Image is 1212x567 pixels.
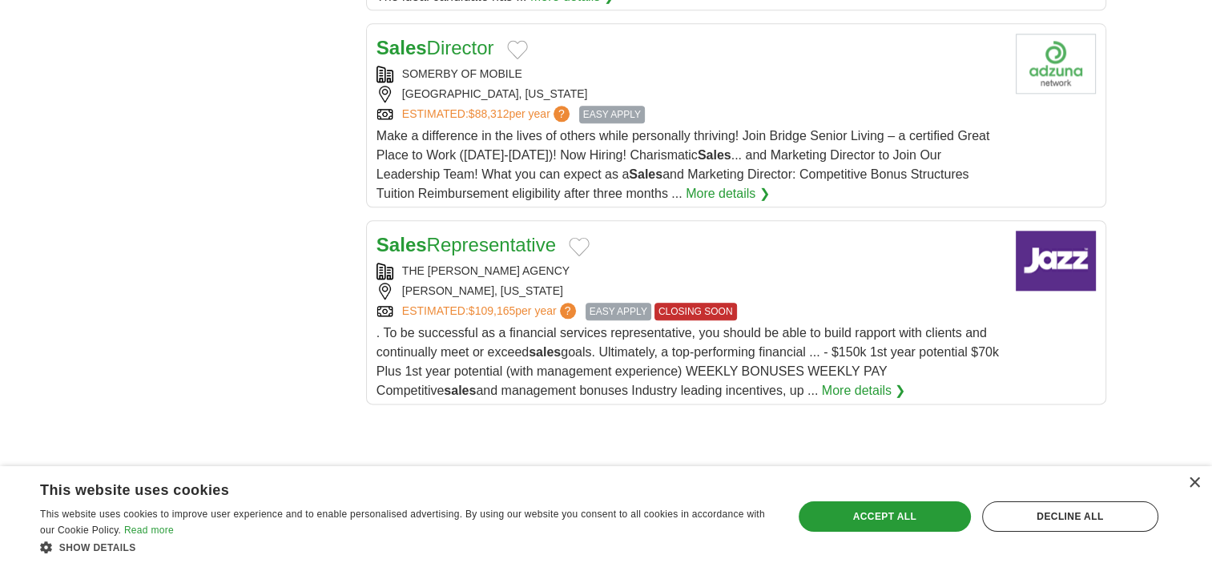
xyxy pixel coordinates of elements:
[982,501,1158,532] div: Decline all
[376,37,494,58] a: SalesDirector
[402,106,573,123] a: ESTIMATED:$88,312per year?
[40,509,765,536] span: This website uses cookies to improve user experience and to enable personalised advertising. By u...
[376,234,556,255] a: SalesRepresentative
[698,148,731,162] strong: Sales
[376,86,1003,103] div: [GEOGRAPHIC_DATA], [US_STATE]
[654,303,737,320] span: CLOSING SOON
[376,234,427,255] strong: Sales
[376,283,1003,300] div: [PERSON_NAME], [US_STATE]
[376,326,999,397] span: . To be successful as a financial services representative, you should be able to build rapport wi...
[560,303,576,319] span: ?
[569,237,590,256] button: Add to favorite jobs
[507,40,528,59] button: Add to favorite jobs
[586,303,651,320] span: EASY APPLY
[40,539,771,555] div: Show details
[554,106,570,122] span: ?
[376,263,1003,279] div: THE [PERSON_NAME] AGENCY
[124,525,174,536] a: Read more, opens a new window
[1016,34,1096,94] img: Company logo
[1188,477,1200,489] div: Close
[40,476,731,500] div: This website uses cookies
[402,303,579,320] a: ESTIMATED:$109,165per year?
[469,304,515,317] span: $109,165
[376,129,989,200] span: Make a difference in the lives of others while personally thriving! Join Bridge Senior Living – a...
[579,106,645,123] span: EASY APPLY
[444,384,476,397] strong: sales
[59,542,136,553] span: Show details
[529,345,561,359] strong: sales
[376,66,1003,82] div: SOMERBY OF MOBILE
[376,37,427,58] strong: Sales
[469,107,509,120] span: $88,312
[799,501,971,532] div: Accept all
[629,167,662,181] strong: Sales
[1016,231,1096,291] img: Company logo
[686,184,770,203] a: More details ❯
[822,381,906,400] a: More details ❯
